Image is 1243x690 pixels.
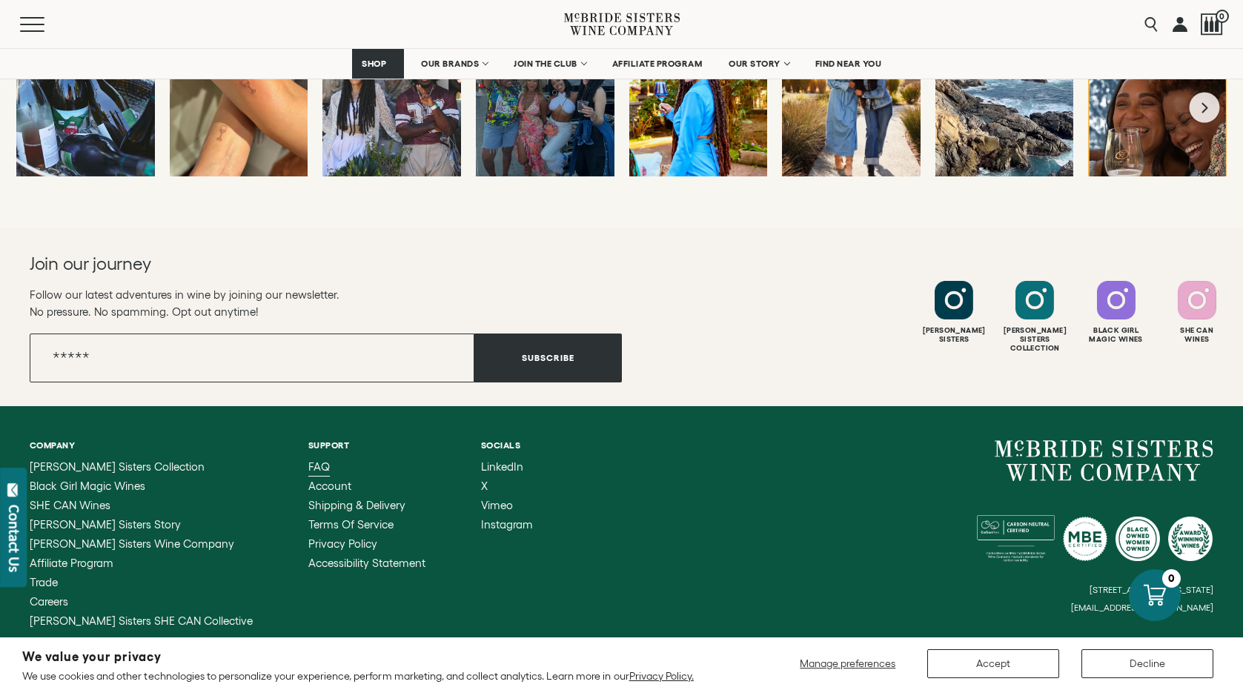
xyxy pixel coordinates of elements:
a: FAQ [308,461,425,473]
a: On August 16, join us at KQED for Fresh Glass Uncorked, an evening of wine, c... [1088,39,1227,176]
span: Black Girl Magic Wines [30,480,145,492]
span: [PERSON_NAME] Sisters Wine Company [30,537,234,550]
span: Vimeo [481,499,513,511]
div: Black Girl Magic Wines [1078,326,1155,344]
a: McBride Sisters Wine Company [995,440,1213,482]
span: LinkedIn [481,460,523,473]
a: Trade [30,577,253,588]
div: 0 [1162,569,1181,588]
h2: Join our journey [30,252,563,276]
button: Mobile Menu Trigger [20,17,73,32]
input: Email [30,334,474,382]
button: Accept [927,649,1059,678]
span: [PERSON_NAME] Sisters Story [30,518,181,531]
a: X [481,480,533,492]
div: Contact Us [7,505,21,572]
span: Trade [30,576,58,588]
a: Wine was flowing, music was bumping, and good vibes all around . We had a tim... [322,39,461,176]
a: The wine was flowing, the music was soulful, and the energy? Unmatched. Here... [16,39,155,176]
a: JOIN THE CLUB [504,49,595,79]
a: OUR BRANDS [411,49,497,79]
span: OUR STORY [729,59,780,69]
a: SHOP [352,49,404,79]
span: SHOP [362,59,387,69]
span: [PERSON_NAME] Sisters SHE CAN Collective [30,614,253,627]
a: Birthday ink 🍷✨ My daughter and I got matching wine glass tattoos as a symb... [170,39,308,176]
a: SHE CAN Wines [30,500,253,511]
a: Follow McBride Sisters Collection on Instagram [PERSON_NAME] SistersCollection [996,281,1073,353]
a: LinkedIn [481,461,533,473]
a: Terms of Service [308,519,425,531]
div: [PERSON_NAME] Sisters Collection [996,326,1073,353]
a: McBride Sisters SHE CAN Collective [30,615,253,627]
a: AFFILIATE PROGRAM [603,49,712,79]
a: FIND NEAR YOU [806,49,892,79]
a: We talk a lot about the coasts of California and New Zealand. It’s because th... [935,39,1074,176]
button: Next slide [1190,93,1220,123]
span: Shipping & Delivery [308,499,405,511]
a: McBride Sisters Story [30,519,253,531]
small: [EMAIL_ADDRESS][DOMAIN_NAME] [1071,603,1213,613]
span: Instagram [481,518,533,531]
span: JOIN THE CLUB [514,59,577,69]
span: Affiliate Program [30,557,113,569]
p: We use cookies and other technologies to personalize your experience, perform marketing, and coll... [22,669,694,683]
span: SHE CAN Wines [30,499,110,511]
p: Follow our latest adventures in wine by joining our newsletter. No pressure. No spamming. Opt out... [30,286,622,320]
a: Black Girl Magic Wines [30,480,253,492]
a: Accessibility Statement [308,557,425,569]
small: [STREET_ADDRESS][US_STATE] [1090,585,1213,594]
h2: We value your privacy [22,651,694,663]
a: Follow McBride Sisters on Instagram [PERSON_NAME]Sisters [915,281,992,344]
a: OUR STORY [719,49,798,79]
a: Affiliate Program [30,557,253,569]
span: Terms of Service [308,518,394,531]
a: Day one of @bluenotejazzfestival was a success! See you all tomorrow at the @... [476,39,614,176]
button: Subscribe [474,334,622,382]
a: Account [308,480,425,492]
button: Decline [1081,649,1213,678]
a: Shipping & Delivery [308,500,425,511]
span: FAQ [308,460,330,473]
span: 0 [1216,10,1229,23]
span: AFFILIATE PROGRAM [612,59,703,69]
span: Manage preferences [800,657,895,669]
div: She Can Wines [1159,326,1236,344]
a: Happy Birthday to our very own ROBIN Today we raise a glass of McBride Sist... [629,39,768,176]
a: The vibes are in the air… harvest is getting closer here in California. With ... [782,39,921,176]
div: [PERSON_NAME] Sisters [915,326,992,344]
span: [PERSON_NAME] Sisters Collection [30,460,205,473]
a: Instagram [481,519,533,531]
a: Privacy Policy [308,538,425,550]
span: Careers [30,595,68,608]
span: FIND NEAR YOU [815,59,882,69]
button: Manage preferences [791,649,905,678]
span: Account [308,480,351,492]
a: Careers [30,596,253,608]
span: Privacy Policy [308,537,377,550]
a: Follow Black Girl Magic Wines on Instagram Black GirlMagic Wines [1078,281,1155,344]
a: McBride Sisters Collection [30,461,253,473]
span: OUR BRANDS [421,59,479,69]
a: Follow SHE CAN Wines on Instagram She CanWines [1159,281,1236,344]
a: Privacy Policy. [629,670,694,682]
a: Vimeo [481,500,533,511]
span: X [481,480,488,492]
a: McBride Sisters Wine Company [30,538,253,550]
